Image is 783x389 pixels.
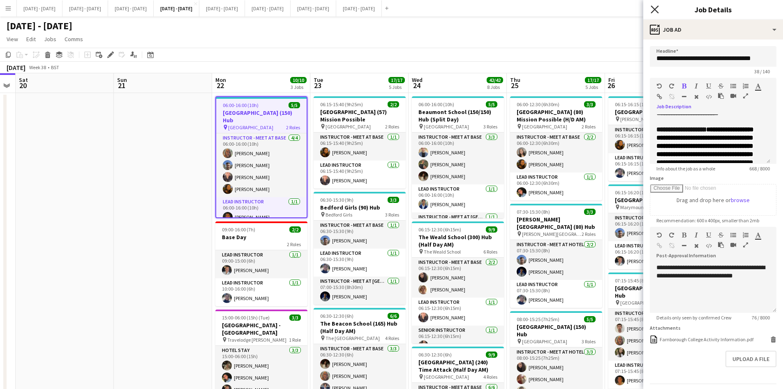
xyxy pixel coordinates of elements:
[510,204,602,308] div: 07:30-15:30 (8h)3/3[PERSON_NAME][GEOGRAPHIC_DATA] (80) Hub [PERSON_NAME][GEOGRAPHIC_DATA]2 RolesI...
[522,338,567,345] span: [GEOGRAPHIC_DATA]
[215,221,307,306] app-job-card: 09:00-16:00 (7h)2/2Base Day2 RolesLead Instructor1/109:00-15:00 (6h)[PERSON_NAME]Lead Instructor1...
[650,217,766,224] span: Recommendation: 600 x 400px, smaller than 2mb
[608,96,700,181] app-job-card: 06:15-16:15 (10h)2/2[GEOGRAPHIC_DATA] (36) Hub [PERSON_NAME][GEOGRAPHIC_DATA]2 RolesInstructor - ...
[326,335,380,341] span: The [GEOGRAPHIC_DATA]
[743,83,748,89] button: Ordered List
[510,172,602,200] app-card-role: Lead Instructor1/106:00-12:30 (6h30m)[PERSON_NAME]
[412,258,504,298] app-card-role: Instructor - Meet at Base2/206:15-12:30 (6h15m)[PERSON_NAME][PERSON_NAME]
[320,197,353,203] span: 06:30-15:30 (9h)
[286,124,300,130] span: 2 Roles
[289,102,300,108] span: 5/5
[517,209,550,215] span: 07:30-15:30 (8h)
[320,101,363,107] span: 06:15-15:40 (9h25m)
[7,20,72,32] h1: [DATE] - [DATE]
[509,81,520,90] span: 25
[743,232,748,238] button: Ordered List
[693,83,699,89] button: Italic
[643,20,783,40] div: Job Ad
[289,337,301,343] span: 1 Role
[706,83,711,89] button: Underline
[487,84,503,90] div: 8 Jobs
[214,81,226,90] span: 22
[510,133,602,172] app-card-role: Instructor - Meet at Base2/206:00-12:30 (6h30m)[PERSON_NAME][PERSON_NAME]
[582,338,596,345] span: 3 Roles
[312,81,323,90] span: 23
[223,102,259,108] span: 06:00-16:00 (10h)
[615,277,658,284] span: 07:15-15:45 (8h30m)
[510,108,602,123] h3: [GEOGRAPHIC_DATA] (80) Mission Possible (H/D AM)
[620,300,665,306] span: [GEOGRAPHIC_DATA]
[412,108,504,123] h3: Beaumont School (150/150) Hub (Split Day)
[718,93,724,99] button: Paste as plain text
[412,233,504,248] h3: The Weald School (300) Hub (Half Day AM)
[412,221,504,343] app-job-card: 06:15-12:30 (6h15m)9/9The Weald School (300) Hub (Half Day AM) The Weald School6 RolesInstructor ...
[289,314,301,321] span: 3/3
[7,35,18,43] span: View
[314,192,406,305] app-job-card: 06:30-15:30 (9h)3/3Bedford Girls (90) Hub Bedford Girls3 RolesInstructor - Meet at Base1/106:30-1...
[215,321,307,336] h3: [GEOGRAPHIC_DATA] - [GEOGRAPHIC_DATA]
[41,34,60,44] a: Jobs
[725,351,776,367] button: Upload a file
[154,0,199,16] button: [DATE] - [DATE]
[510,323,602,338] h3: [GEOGRAPHIC_DATA] (150) Hub
[615,189,658,196] span: 06:15-16:20 (10h5m)
[681,242,687,249] button: Horizontal Line
[608,213,700,241] app-card-role: Instructor - Meet at Base1/106:15-16:20 (10h5m)[PERSON_NAME]
[510,96,602,200] app-job-card: 06:00-12:30 (6h30m)3/3[GEOGRAPHIC_DATA] (80) Mission Possible (H/D AM) [GEOGRAPHIC_DATA]2 RolesIn...
[19,76,28,84] span: Sat
[326,123,371,130] span: [GEOGRAPHIC_DATA]
[615,101,651,107] span: 06:15-16:15 (10h)
[290,77,307,83] span: 10/10
[693,232,699,238] button: Italic
[314,133,406,161] app-card-role: Instructor - Meet at Base1/106:15-15:40 (9h25m)[PERSON_NAME]
[718,83,724,89] button: Strikethrough
[215,96,307,218] div: 06:00-16:00 (10h)5/5[GEOGRAPHIC_DATA] (150) Hub [GEOGRAPHIC_DATA]2 RolesInstructor - Meet at Base...
[320,313,353,319] span: 06:30-12:30 (6h)
[389,84,404,90] div: 5 Jobs
[314,249,406,277] app-card-role: Lead Instructor1/106:30-15:30 (9h)[PERSON_NAME]
[755,232,761,238] button: Text Color
[748,68,776,75] span: 38 / 140
[522,123,567,130] span: [GEOGRAPHIC_DATA]
[584,209,596,215] span: 3/3
[608,184,700,269] app-job-card: 06:15-16:20 (10h5m)2/2[GEOGRAPHIC_DATA] (33) Hub Marymount [GEOGRAPHIC_DATA]2 RolesInstructor - M...
[44,35,56,43] span: Jobs
[289,226,301,233] span: 2/2
[743,242,748,248] button: Fullscreen
[643,4,783,15] h3: Job Details
[608,196,700,204] h3: [GEOGRAPHIC_DATA] (33) Hub
[608,361,700,389] app-card-role: Lead Instructor1/107:15-15:45 (8h30m)[PERSON_NAME]
[18,81,28,90] span: 20
[487,77,503,83] span: 42/42
[412,96,504,218] app-job-card: 06:00-16:00 (10h)5/5Beaumont School (150/150) Hub (Split Day) [GEOGRAPHIC_DATA]3 RolesInstructor ...
[483,374,497,380] span: 4 Roles
[743,165,776,172] span: 668 / 8000
[388,77,405,83] span: 17/17
[585,77,601,83] span: 17/17
[681,93,687,100] button: Horizontal Line
[522,231,582,237] span: [PERSON_NAME][GEOGRAPHIC_DATA]
[3,34,21,44] a: View
[418,226,461,233] span: 06:15-12:30 (6h15m)
[314,221,406,249] app-card-role: Instructor - Meet at Base1/106:30-15:30 (9h)[PERSON_NAME]
[483,249,497,255] span: 6 Roles
[412,212,504,240] app-card-role: Instructor - Meet at [GEOGRAPHIC_DATA]1/1
[730,242,736,248] button: Insert video
[116,81,127,90] span: 21
[216,109,307,124] h3: [GEOGRAPHIC_DATA] (150) Hub
[418,101,454,107] span: 06:00-16:00 (10h)
[660,336,753,342] div: Farnborough College Activity Information.pdf
[412,326,504,354] app-card-role: Senior Instructor1/106:15-12:30 (6h15m)[PERSON_NAME]
[743,93,748,99] button: Fullscreen
[608,76,615,84] span: Fri
[412,298,504,326] app-card-role: Lead Instructor1/106:15-12:30 (6h15m)[PERSON_NAME]
[582,123,596,130] span: 2 Roles
[706,232,711,238] button: Underline
[17,0,62,16] button: [DATE] - [DATE]
[582,231,596,237] span: 2 Roles
[755,83,761,89] button: Text Color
